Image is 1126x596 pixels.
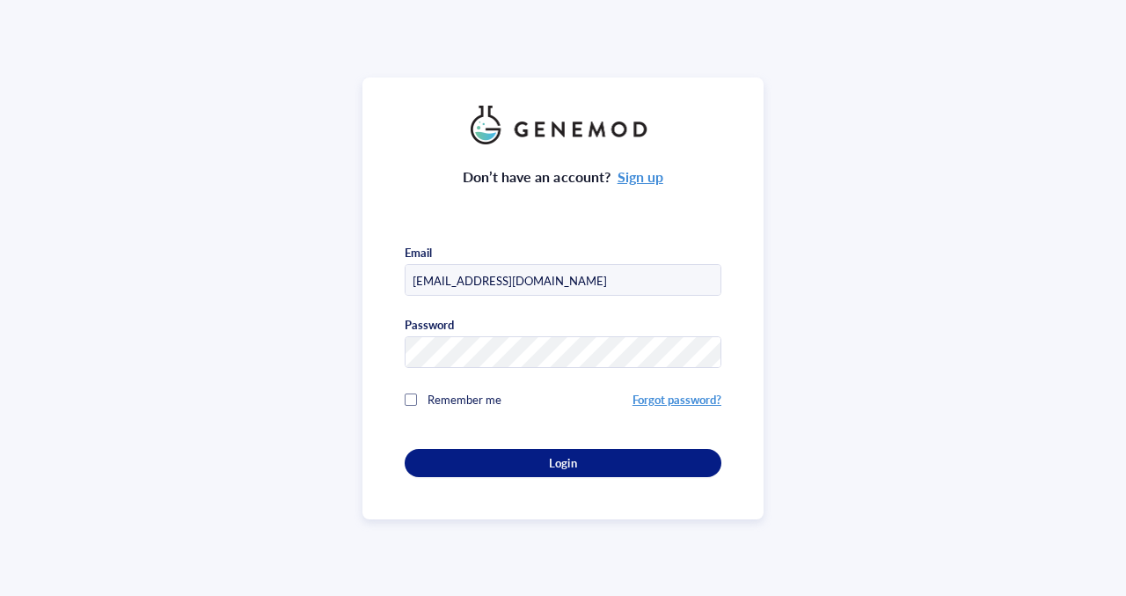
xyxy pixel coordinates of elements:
[549,455,576,471] span: Login
[428,391,501,408] span: Remember me
[405,449,721,477] button: Login
[618,166,663,187] a: Sign up
[405,245,432,261] div: Email
[471,106,655,144] img: genemod_logo_light-BcqUzbGq.png
[405,317,454,333] div: Password
[463,166,663,188] div: Don’t have an account?
[632,391,721,408] a: Forgot password?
